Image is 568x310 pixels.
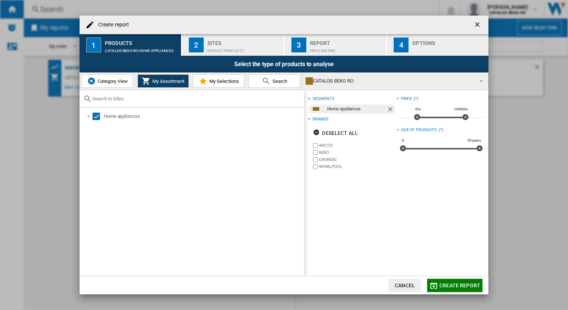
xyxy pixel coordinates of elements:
[453,106,469,112] span: 10000le
[311,126,360,140] button: Deselect all
[151,78,184,84] span: My Assortment
[105,37,178,45] div: Products
[105,45,178,53] div: CATALOG BEKO RO:Home appliances
[313,96,334,102] div: segments
[80,56,488,72] div: Select the type of products to analyse
[394,38,409,52] div: 4
[249,74,300,88] button: Search
[193,74,244,88] button: My Selections
[327,104,386,114] div: Home appliances
[439,282,480,288] span: Create report
[93,113,104,120] md-checkbox: Select
[189,38,204,52] div: 2
[285,34,387,56] button: 3 Report Price Matrix
[271,78,287,84] span: Search
[82,74,133,88] button: Category View
[319,157,396,162] label: GRUNDIG
[474,21,483,30] ng-md-icon: getI18NText('BUTTONS.CLOSE_DIALOG')
[319,150,396,155] label: BEKO
[310,45,383,53] div: Price Matrix
[313,116,328,122] div: Brands
[94,21,129,29] h4: Create report
[182,34,284,56] button: 2 Sites Default profile (1)
[207,45,281,53] div: Default profile (1)
[92,96,300,101] input: Search in Sites
[319,143,396,148] label: ARCTIC
[313,126,358,140] div: Deselect all
[466,138,482,143] span: 30 years
[313,157,318,162] input: brand.name
[310,37,383,45] div: Report
[104,113,303,120] div: Home appliances
[80,34,182,56] button: 1 Products CATALOG BEKO RO:Home appliances
[138,74,189,88] button: My Assortment
[387,34,488,56] button: 4 Options
[412,37,485,45] div: Options
[306,76,473,86] div: CATALOG BEKO RO
[319,164,396,169] label: WHIRLPOOL
[96,78,128,84] span: Category View
[207,78,239,84] span: My Selections
[207,37,281,45] div: Sites
[313,143,318,148] input: brand.name
[387,106,396,114] ng-md-icon: Remove
[414,106,422,112] span: 0le
[471,17,485,32] button: getI18NText('BUTTONS.CLOSE_DIALOG')
[427,279,483,292] button: Create report
[291,38,306,52] div: 3
[401,138,405,143] span: 0
[401,127,437,133] div: Age of products
[313,164,318,169] input: brand.name
[86,38,101,52] div: 1
[87,77,96,85] img: wiser-icon-blue.png
[388,279,421,292] button: Cancel
[401,96,412,102] div: Price
[313,150,318,155] input: brand.name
